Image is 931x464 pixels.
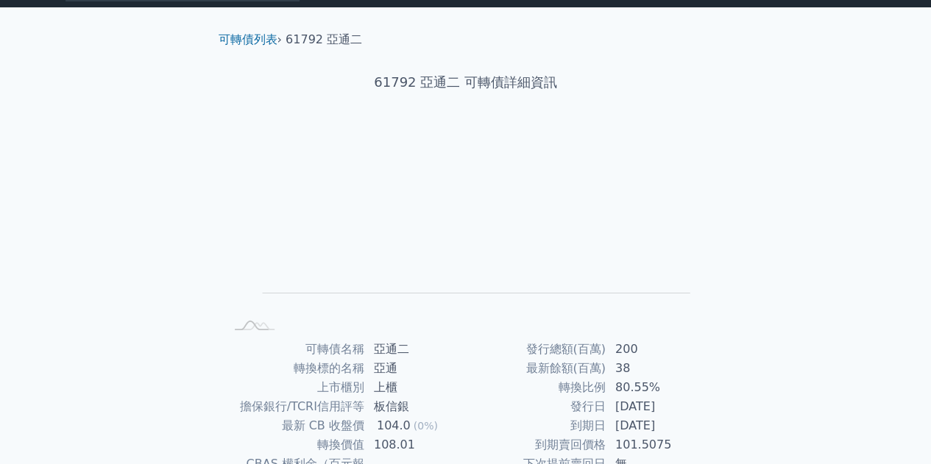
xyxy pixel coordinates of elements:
td: 板信銀 [365,397,466,416]
td: 上市櫃別 [224,378,365,397]
td: 亞通 [365,359,466,378]
td: 101.5075 [606,435,707,454]
g: Chart [249,139,690,315]
td: 最新 CB 收盤價 [224,416,365,435]
td: 擔保銀行/TCRI信用評等 [224,397,365,416]
iframe: Chat Widget [857,393,931,464]
td: 亞通二 [365,340,466,359]
span: (0%) [414,420,438,432]
td: 發行日 [466,397,606,416]
td: 轉換標的名稱 [224,359,365,378]
td: 發行總額(百萬) [466,340,606,359]
td: 108.01 [365,435,466,454]
div: 聊天小工具 [857,393,931,464]
div: 104.0 [374,417,414,435]
td: 轉換比例 [466,378,606,397]
td: 轉換價值 [224,435,365,454]
td: 80.55% [606,378,707,397]
td: 最新餘額(百萬) [466,359,606,378]
td: 到期日 [466,416,606,435]
td: 可轉債名稱 [224,340,365,359]
h1: 61792 亞通二 可轉債詳細資訊 [207,72,725,93]
td: 200 [606,340,707,359]
li: › [219,31,282,49]
td: 38 [606,359,707,378]
td: 上櫃 [365,378,466,397]
a: 可轉債列表 [219,32,277,46]
td: [DATE] [606,416,707,435]
td: [DATE] [606,397,707,416]
td: 到期賣回價格 [466,435,606,454]
li: 61792 亞通二 [286,31,362,49]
